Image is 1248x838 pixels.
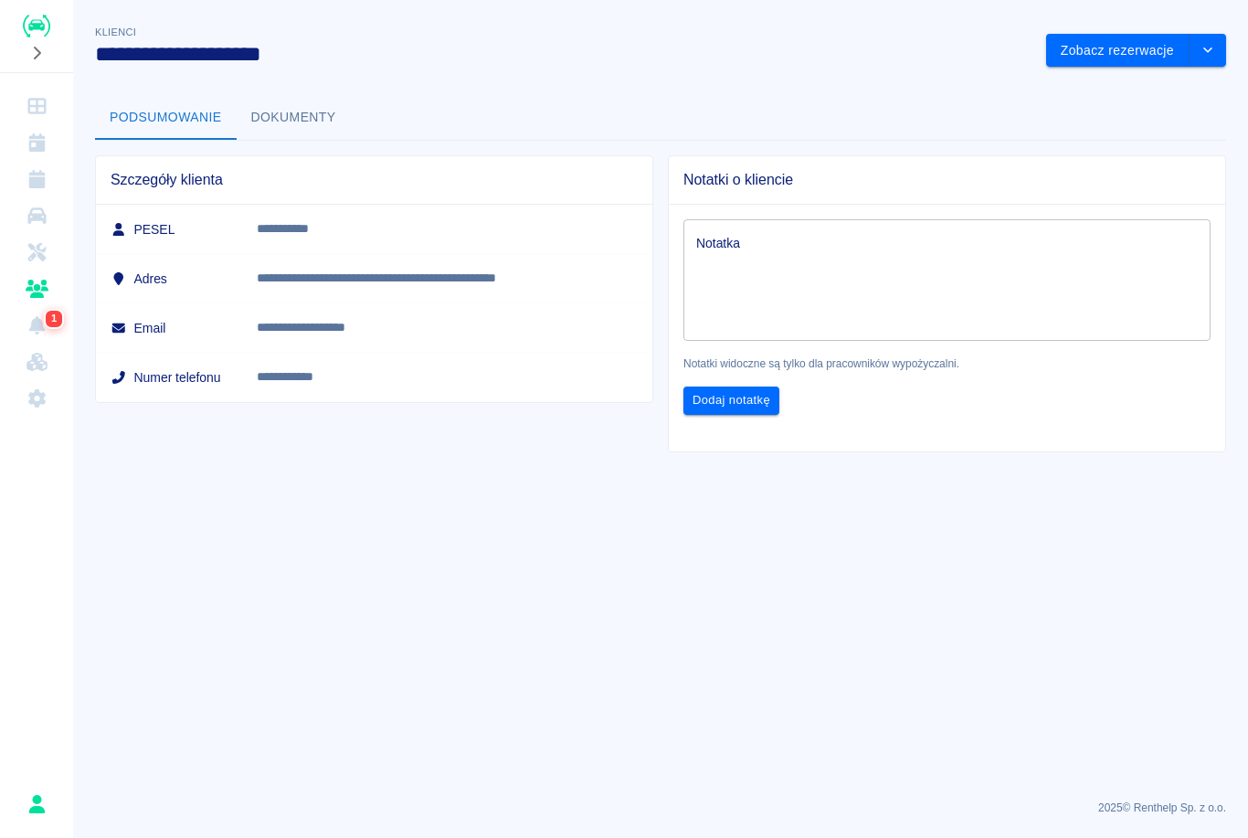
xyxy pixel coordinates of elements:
[95,27,136,37] span: Klienci
[7,197,66,234] a: Flota
[48,310,60,328] span: 1
[7,161,66,197] a: Rezerwacje
[95,96,237,140] button: Podsumowanie
[7,234,66,270] a: Serwisy
[23,41,50,65] button: Rozwiń nawigację
[111,319,227,337] h6: Email
[237,96,351,140] button: Dokumenty
[1190,34,1226,68] button: drop-down
[95,800,1226,816] p: 2025 © Renthelp Sp. z o.o.
[111,270,227,288] h6: Adres
[111,171,638,189] span: Szczegóły klienta
[7,380,66,417] a: Ustawienia
[111,220,227,239] h6: PESEL
[23,15,50,37] img: Renthelp
[17,785,56,823] button: Emil Graczyk
[1046,34,1190,68] button: Zobacz rezerwacje
[111,368,227,387] h6: Numer telefonu
[7,270,66,307] a: Klienci
[7,88,66,124] a: Dashboard
[7,307,66,344] a: Powiadomienia
[7,124,66,161] a: Kalendarz
[683,355,1211,372] p: Notatki widoczne są tylko dla pracowników wypożyczalni.
[683,171,1211,189] span: Notatki o kliencie
[7,344,66,380] a: Widget WWW
[683,387,779,415] button: Dodaj notatkę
